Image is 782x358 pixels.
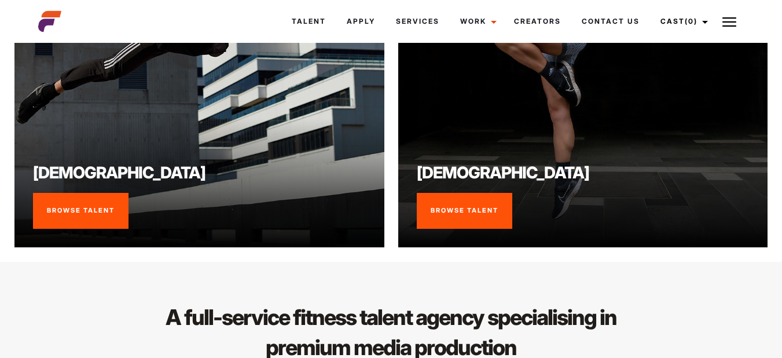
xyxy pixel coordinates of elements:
[417,193,512,229] a: Browse Talent
[571,6,650,37] a: Contact Us
[417,162,750,184] h3: [DEMOGRAPHIC_DATA]
[386,6,450,37] a: Services
[722,15,736,29] img: Burger icon
[38,10,61,33] img: cropped-aefm-brand-fav-22-square.png
[33,193,129,229] a: Browse Talent
[33,162,366,184] h3: [DEMOGRAPHIC_DATA]
[685,17,697,25] span: (0)
[336,6,386,37] a: Apply
[281,6,336,37] a: Talent
[450,6,504,37] a: Work
[504,6,571,37] a: Creators
[650,6,715,37] a: Cast(0)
